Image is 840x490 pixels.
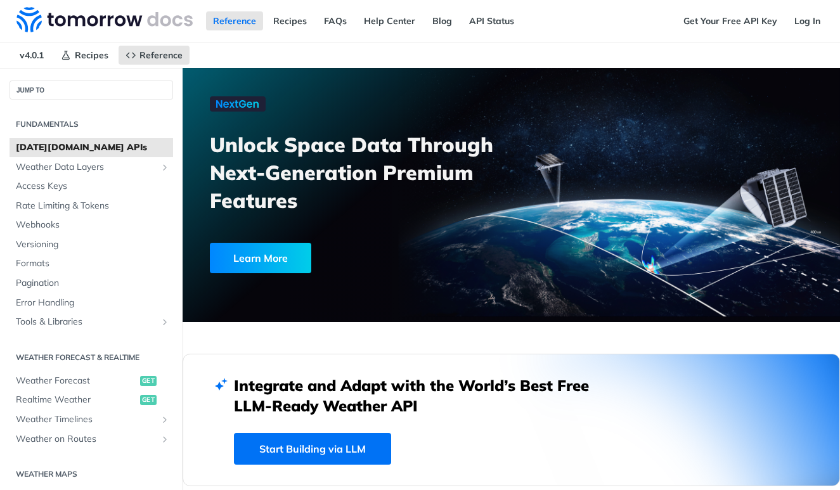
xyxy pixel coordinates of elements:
button: Show subpages for Weather Data Layers [160,162,170,172]
a: Error Handling [10,293,173,313]
span: Weather Forecast [16,375,137,387]
a: Weather on RoutesShow subpages for Weather on Routes [10,430,173,449]
button: Show subpages for Weather Timelines [160,415,170,425]
img: Tomorrow.io Weather API Docs [16,7,193,32]
a: Versioning [10,235,173,254]
h2: Weather Maps [10,468,173,480]
span: Recipes [75,49,108,61]
h3: Unlock Space Data Through Next-Generation Premium Features [210,131,525,214]
span: Tools & Libraries [16,316,157,328]
a: Realtime Weatherget [10,390,173,409]
span: Reference [139,49,183,61]
a: Weather Data LayersShow subpages for Weather Data Layers [10,158,173,177]
span: Access Keys [16,180,170,193]
a: Rate Limiting & Tokens [10,197,173,216]
button: JUMP TO [10,81,173,100]
span: v4.0.1 [13,46,51,65]
a: Blog [425,11,459,30]
span: Weather Data Layers [16,161,157,174]
div: Learn More [210,243,311,273]
span: get [140,395,157,405]
span: Rate Limiting & Tokens [16,200,170,212]
a: Learn More [210,243,462,273]
span: Realtime Weather [16,394,137,406]
span: Weather Timelines [16,413,157,426]
a: [DATE][DOMAIN_NAME] APIs [10,138,173,157]
a: FAQs [317,11,354,30]
img: NextGen [210,96,266,112]
span: Versioning [16,238,170,251]
span: Pagination [16,277,170,290]
a: Webhooks [10,216,173,235]
a: Reference [119,46,190,65]
a: API Status [462,11,521,30]
a: Get Your Free API Key [676,11,784,30]
a: Start Building via LLM [234,433,391,465]
a: Tools & LibrariesShow subpages for Tools & Libraries [10,313,173,332]
a: Log In [787,11,827,30]
span: [DATE][DOMAIN_NAME] APIs [16,141,170,154]
a: Recipes [266,11,314,30]
span: Error Handling [16,297,170,309]
a: Reference [206,11,263,30]
a: Pagination [10,274,173,293]
a: Access Keys [10,177,173,196]
button: Show subpages for Weather on Routes [160,434,170,444]
span: get [140,376,157,386]
a: Recipes [54,46,115,65]
a: Weather TimelinesShow subpages for Weather Timelines [10,410,173,429]
span: Weather on Routes [16,433,157,446]
a: Help Center [357,11,422,30]
button: Show subpages for Tools & Libraries [160,317,170,327]
span: Formats [16,257,170,270]
h2: Fundamentals [10,119,173,130]
span: Webhooks [16,219,170,231]
a: Formats [10,254,173,273]
a: Weather Forecastget [10,371,173,390]
h2: Integrate and Adapt with the World’s Best Free LLM-Ready Weather API [234,375,608,416]
h2: Weather Forecast & realtime [10,352,173,363]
